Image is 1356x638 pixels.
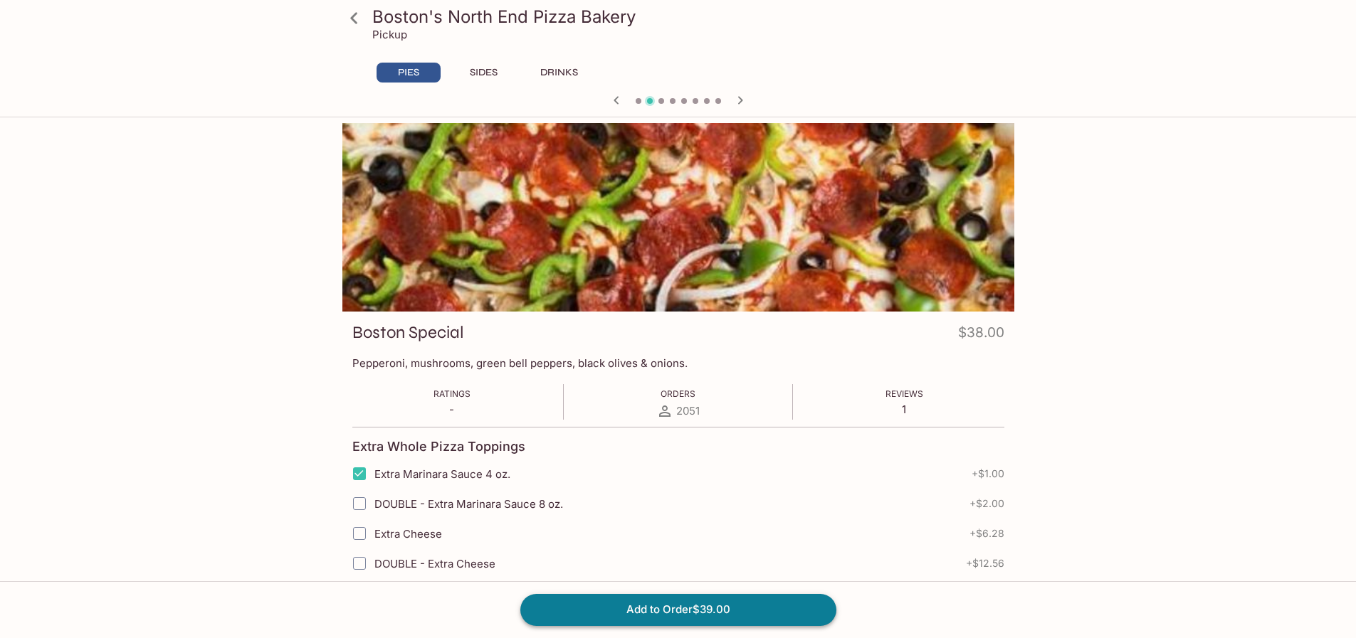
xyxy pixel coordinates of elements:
span: + $6.28 [969,528,1004,539]
p: 1 [885,403,923,416]
span: + $1.00 [972,468,1004,479]
span: DOUBLE - Extra Cheese [374,557,495,570]
button: DRINKS [527,63,592,83]
p: Pickup [372,28,407,41]
span: Ratings [433,388,471,399]
p: Pepperoni, mushrooms, green bell peppers, black olives & onions. [352,356,1004,370]
h3: Boston Special [352,321,464,344]
span: + $12.56 [966,558,1004,569]
span: Extra Cheese [374,527,442,541]
button: SIDES [452,63,516,83]
h4: $38.00 [958,321,1004,349]
span: Orders [661,388,695,399]
h4: Extra Whole Pizza Toppings [352,439,525,454]
span: Reviews [885,388,923,399]
div: Boston Special [342,123,1014,312]
h3: Boston's North End Pizza Bakery [372,6,1009,28]
span: Extra Marinara Sauce 4 oz. [374,467,510,481]
span: DOUBLE - Extra Marinara Sauce 8 oz. [374,497,563,511]
button: PIES [377,63,441,83]
span: 2051 [676,404,700,418]
button: Add to Order$39.00 [520,594,836,625]
span: + $2.00 [969,498,1004,509]
p: - [433,403,471,416]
